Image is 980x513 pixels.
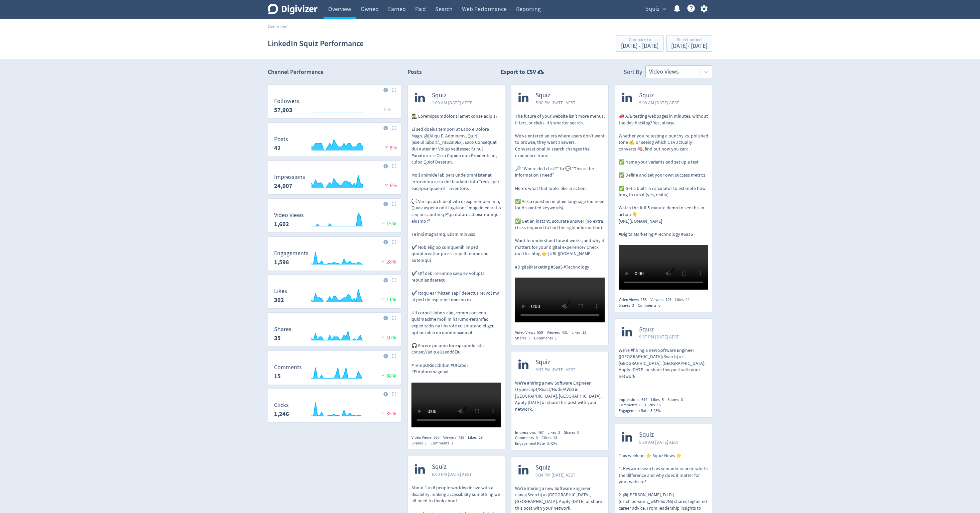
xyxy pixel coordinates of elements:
[619,297,650,303] div: Video Views
[274,211,304,219] dt: Video Views
[572,330,590,335] div: Likes
[639,431,679,439] span: Squiz
[274,97,299,105] dt: Followers
[534,335,561,341] div: Comments
[639,99,679,106] span: 9:00 AM [DATE] AEST
[643,4,667,14] button: Squiz
[432,463,472,471] span: Squiz
[392,316,396,320] img: Placeholder
[515,380,605,413] p: We're #hiring a new Software Engineer (Typescript/React/Node/AWS) in [GEOGRAPHIC_DATA], [GEOGRAPH...
[392,278,396,282] img: Placeholder
[535,92,576,99] span: Squiz
[268,23,286,29] a: Overview
[271,402,398,420] svg: Clicks 1,246
[515,441,561,446] div: Engagement Rate
[619,113,708,237] p: 📣 A/B testing webpages in minutes, without the dev backlog? Yes, please. Whether you're testing a...
[380,334,386,339] img: positive-performance.svg
[271,136,398,154] svg: Posts 42
[639,439,679,445] span: 9:30 AM [DATE] AEST
[380,259,396,265] span: 28%
[619,408,664,414] div: Engagement Rate
[535,358,576,366] span: Squiz
[268,68,401,76] h2: Channel Performance
[271,326,398,344] svg: Shares 35
[380,296,386,301] img: positive-performance.svg
[432,471,472,478] span: 6:00 PM [DATE] AEST
[271,250,398,268] svg: Engagements 1,598
[432,92,472,99] span: Squiz
[515,113,605,270] p: The future of your website isn’t more menus, filters, or clicks. It’s smarter search. We’ve enter...
[641,397,647,402] span: 619
[515,335,534,341] div: Shares
[645,4,659,14] span: Squiz
[274,410,289,418] strong: 1,246
[650,297,675,303] div: Viewers
[639,326,679,333] span: Squiz
[638,303,664,308] div: Comments
[274,106,292,114] strong: 57,903
[458,435,464,440] span: 716
[274,135,288,143] dt: Posts
[380,410,396,417] span: 35%
[274,249,309,257] dt: Engagements
[547,330,572,335] div: Viewers
[535,366,576,373] span: 9:37 PM [DATE] AEST
[271,364,398,382] svg: Comments 15
[434,435,440,440] span: 760
[432,99,472,106] span: 1:00 AM [DATE] AEST
[274,364,302,371] dt: Comments
[392,126,396,130] img: Placeholder
[681,397,683,402] span: 0
[671,37,707,43] div: Select period
[639,402,641,408] span: 0
[380,220,386,225] img: positive-performance.svg
[666,35,712,52] button: Select period[DATE]- [DATE]
[271,288,398,306] svg: Likes 302
[380,259,386,264] img: negative-performance.svg
[671,43,707,49] div: [DATE] - [DATE]
[383,182,397,189] span: 6%
[511,351,608,424] a: Squiz9:37 PM [DATE] AESTWe're #hiring a new Software Engineer (Typescript/React/Node/AWS) in [GEO...
[274,334,281,342] strong: 35
[380,106,391,113] span: _ 0%
[535,464,576,472] span: Squiz
[274,287,287,295] dt: Likes
[274,173,305,181] dt: Impressions
[616,35,663,52] button: Compare to[DATE] - [DATE]
[615,319,712,392] a: Squiz9:37 PM [DATE] AESTWe're #hiring a new Software Engineer ([GEOGRAPHIC_DATA]/Search) in [GEOG...
[564,430,583,435] div: Shares
[274,220,289,228] strong: 1,602
[392,88,396,92] img: Placeholder
[271,98,398,116] svg: Followers 57,903
[624,68,642,78] div: Sort By
[411,435,443,440] div: Video Views
[274,372,281,380] strong: 15
[274,296,284,304] strong: 302
[380,373,396,379] span: 88%
[274,258,289,266] strong: 1,598
[639,92,679,99] span: Squiz
[657,402,661,408] span: 15
[515,485,605,511] p: We're #hiring a new Software Engineer (Java/Search) in [GEOGRAPHIC_DATA], [GEOGRAPHIC_DATA]. Appl...
[661,6,667,12] span: expand_more
[380,373,386,378] img: positive-performance.svg
[538,430,544,435] span: 497
[619,397,651,403] div: Impressions
[380,410,386,415] img: negative-performance.svg
[443,435,468,440] div: Viewers
[383,144,397,151] span: 8%
[537,330,543,335] span: 559
[662,397,664,402] span: 5
[536,435,538,440] span: 0
[451,440,453,446] span: 2
[392,392,396,396] img: Placeholder
[651,397,667,403] div: Likes
[383,182,390,187] img: negative-performance.svg
[286,23,288,29] span: /
[274,144,281,152] strong: 42
[619,402,645,408] div: Comments
[541,435,561,441] div: Clicks
[632,303,634,308] span: 3
[501,68,536,76] strong: Export to CSV
[268,33,364,54] h1: LinkedIn Squiz Performance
